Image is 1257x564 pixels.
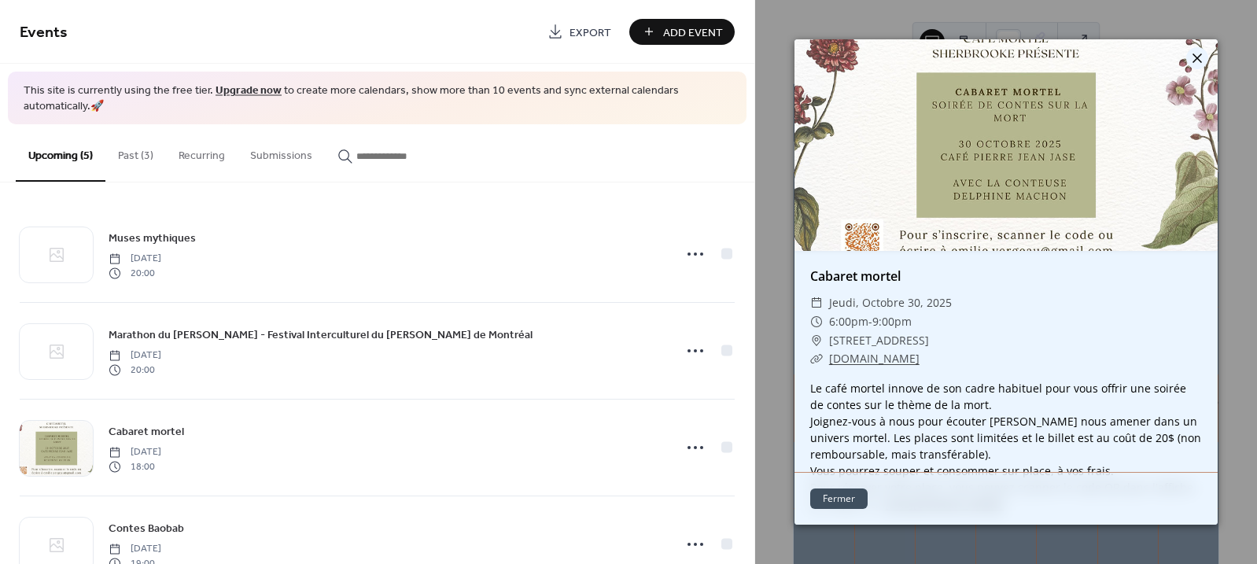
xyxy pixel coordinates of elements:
a: Contes Baobab [109,519,184,537]
a: Upgrade now [216,80,282,101]
div: ​ [810,293,823,312]
span: Events [20,17,68,48]
span: [DATE] [109,348,161,363]
button: Past (3) [105,124,166,180]
div: ​ [810,331,823,350]
span: Contes Baobab [109,521,184,537]
div: Le café mortel innove de son cadre habituel pour vous offrir une soirée de contes sur le thème de... [794,380,1218,512]
div: ​ [810,349,823,368]
a: Cabaret mortel [810,267,901,285]
div: ​ [810,312,823,331]
span: This site is currently using the free tier. to create more calendars, show more than 10 events an... [24,83,731,114]
span: Export [570,24,611,41]
a: Export [536,19,623,45]
a: Muses mythiques [109,229,196,247]
span: 9:00pm [872,314,912,329]
a: [DOMAIN_NAME] [829,351,920,366]
span: 6:00pm [829,314,868,329]
button: Add Event [629,19,735,45]
button: Fermer [810,488,868,509]
span: [DATE] [109,542,161,556]
button: Submissions [238,124,325,180]
span: [DATE] [109,252,161,266]
span: Cabaret mortel [109,424,184,441]
a: Cabaret mortel [109,422,184,441]
a: Marathon du [PERSON_NAME] - Festival Interculturel du [PERSON_NAME] de Montréal [109,326,533,344]
span: 20:00 [109,266,161,280]
span: Marathon du [PERSON_NAME] - Festival Interculturel du [PERSON_NAME] de Montréal [109,327,533,344]
span: jeudi, octobre 30, 2025 [829,293,952,312]
span: Muses mythiques [109,230,196,247]
button: Upcoming (5) [16,124,105,182]
button: Recurring [166,124,238,180]
span: [STREET_ADDRESS] [829,331,929,350]
span: [DATE] [109,445,161,459]
span: 18:00 [109,459,161,474]
span: 20:00 [109,363,161,377]
span: Add Event [663,24,723,41]
span: - [868,314,872,329]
